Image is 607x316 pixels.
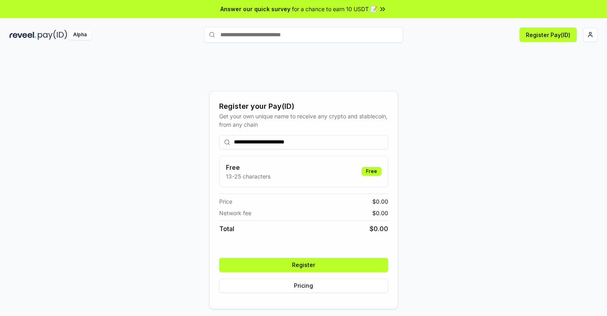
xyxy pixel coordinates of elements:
[362,167,381,176] div: Free
[372,209,388,217] span: $ 0.00
[219,197,232,206] span: Price
[219,101,388,112] div: Register your Pay(ID)
[372,197,388,206] span: $ 0.00
[219,279,388,293] button: Pricing
[292,5,377,13] span: for a chance to earn 10 USDT 📝
[220,5,290,13] span: Answer our quick survey
[219,224,234,234] span: Total
[226,172,270,181] p: 13-25 characters
[519,27,577,42] button: Register Pay(ID)
[219,112,388,129] div: Get your own unique name to receive any crypto and stablecoin, from any chain
[226,163,270,172] h3: Free
[370,224,388,234] span: $ 0.00
[219,258,388,272] button: Register
[219,209,251,217] span: Network fee
[10,30,36,40] img: reveel_dark
[38,30,67,40] img: pay_id
[69,30,91,40] div: Alpha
